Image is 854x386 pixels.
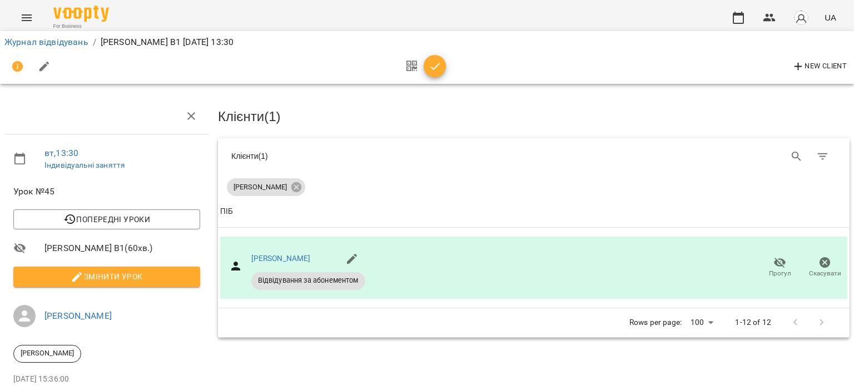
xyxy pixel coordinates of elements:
nav: breadcrumb [4,36,850,49]
h3: Клієнти ( 1 ) [218,109,850,124]
span: [PERSON_NAME] [14,348,81,358]
div: ПІБ [220,205,233,218]
span: Скасувати [809,269,841,278]
img: avatar_s.png [793,10,809,26]
p: [DATE] 15:36:00 [13,374,200,385]
a: Індивідуальні заняття [44,161,125,169]
img: Voopty Logo [53,6,109,22]
button: Попередні уроки [13,209,200,229]
button: UA [820,7,841,28]
span: ПІБ [220,205,847,218]
button: New Client [789,58,850,76]
span: Змінити урок [22,270,191,283]
button: Змінити урок [13,267,200,287]
a: [PERSON_NAME] [251,254,311,263]
a: вт , 13:30 [44,148,78,158]
div: Клієнти ( 1 ) [231,151,525,162]
a: [PERSON_NAME] [44,310,112,321]
div: Sort [220,205,233,218]
p: [PERSON_NAME] В1 [DATE] 13:30 [101,36,234,49]
li: / [93,36,96,49]
span: Попередні уроки [22,213,191,226]
div: [PERSON_NAME] [13,345,81,363]
span: Прогул [769,269,791,278]
span: UA [825,12,836,23]
span: Відвідування за абонементом [251,275,365,285]
span: [PERSON_NAME] [227,182,294,192]
button: Скасувати [802,252,847,283]
div: 100 [686,314,717,330]
span: For Business [53,23,109,30]
span: New Client [792,60,847,73]
a: Журнал відвідувань [4,37,88,47]
button: Menu [13,4,40,31]
button: Search [783,143,810,170]
div: Table Toolbar [218,138,850,174]
p: 1-12 of 12 [735,317,771,328]
p: Rows per page: [629,317,682,328]
div: [PERSON_NAME] [227,178,305,196]
span: [PERSON_NAME] В1 ( 60 хв. ) [44,242,200,255]
button: Фільтр [810,143,836,170]
button: Прогул [757,252,802,283]
span: Урок №45 [13,185,200,198]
